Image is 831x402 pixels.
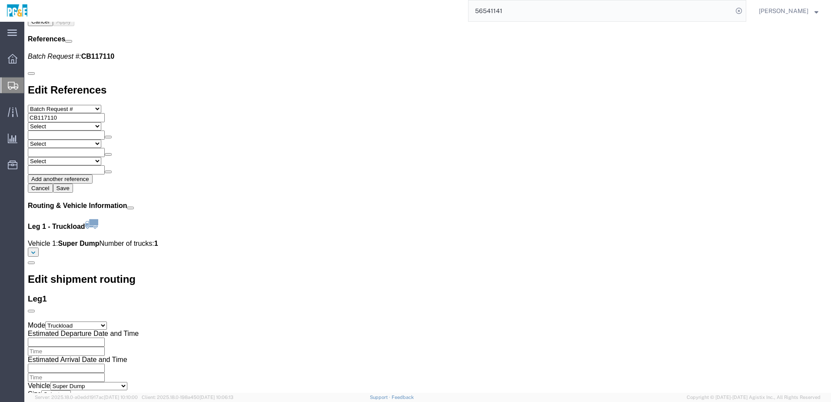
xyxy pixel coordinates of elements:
span: Server: 2025.18.0-a0edd1917ac [35,395,138,400]
a: Feedback [392,395,414,400]
span: Copyright © [DATE]-[DATE] Agistix Inc., All Rights Reserved [687,394,821,401]
a: Support [370,395,392,400]
span: Client: 2025.18.0-198a450 [142,395,233,400]
iframe: FS Legacy Container [24,22,831,393]
span: Evelyn Angel [759,6,808,16]
img: logo [6,4,28,17]
button: [PERSON_NAME] [758,6,819,16]
input: Search for shipment number, reference number [469,0,733,21]
span: [DATE] 10:10:00 [104,395,138,400]
span: [DATE] 10:06:13 [199,395,233,400]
